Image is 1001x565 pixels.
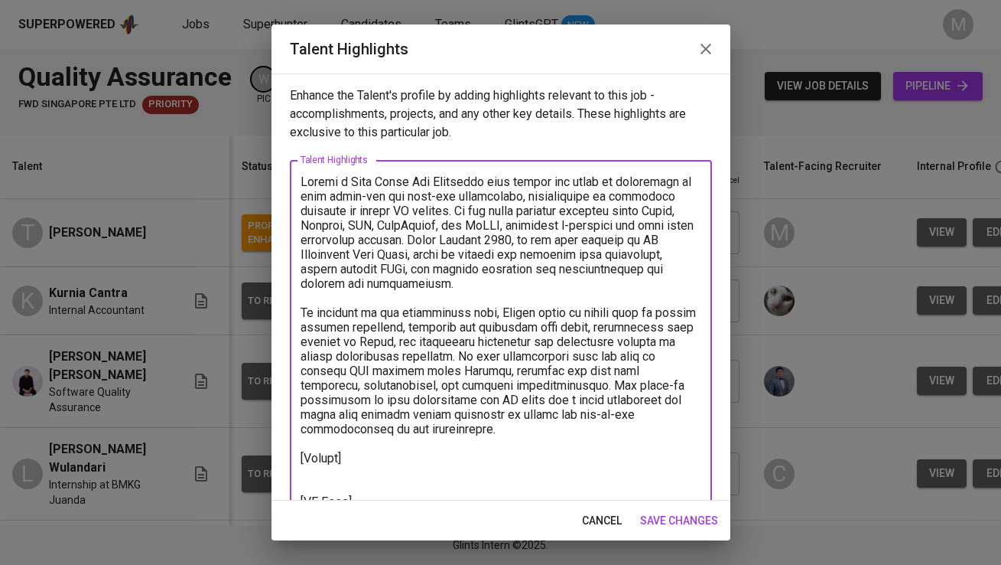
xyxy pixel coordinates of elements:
button: save changes [634,507,724,535]
h2: Talent Highlights [290,37,712,61]
button: cancel [576,507,628,535]
span: cancel [582,511,622,531]
span: save changes [640,511,718,531]
p: Enhance the Talent's profile by adding highlights relevant to this job - accomplishments, project... [290,87,712,142]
